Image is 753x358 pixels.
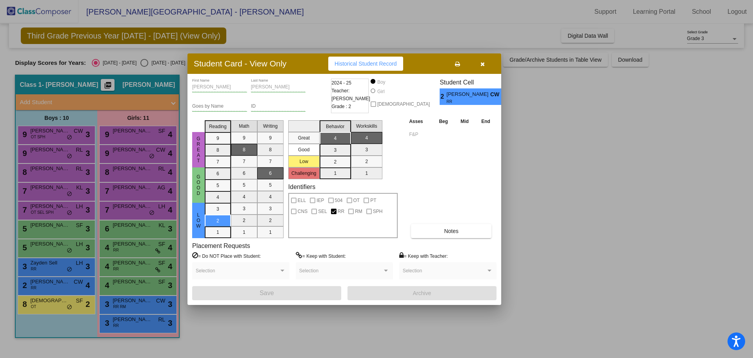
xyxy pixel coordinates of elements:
[399,252,448,260] label: = Keep with Teacher:
[377,79,386,86] div: Boy
[195,174,202,196] span: Good
[328,57,403,71] button: Historical Student Record
[447,99,485,105] span: RR
[331,103,351,110] span: Grade : 2
[454,117,475,126] th: Mid
[335,61,397,67] span: Historical Student Record
[490,90,501,99] span: CW
[195,136,202,163] span: Great
[296,252,346,260] label: = Keep with Student:
[377,99,430,109] span: [DEMOGRAPHIC_DATA]
[353,196,360,205] span: OT
[316,196,324,205] span: IEP
[192,286,341,300] button: Save
[195,212,202,229] span: Low
[318,207,327,216] span: SEL
[447,90,490,99] span: [PERSON_NAME]
[192,242,250,250] label: Placement Requests
[347,286,497,300] button: Archive
[192,104,247,109] input: goes by name
[298,196,306,205] span: ELL
[407,117,433,126] th: Asses
[192,252,261,260] label: = Do NOT Place with Student:
[501,92,508,101] span: 4
[411,224,491,238] button: Notes
[298,207,307,216] span: CNS
[370,196,376,205] span: PT
[433,117,454,126] th: Beg
[338,207,344,216] span: RR
[440,92,446,101] span: 2
[335,196,343,205] span: 504
[413,290,431,296] span: Archive
[409,129,431,140] input: assessment
[331,79,351,87] span: 2024 - 25
[444,228,458,234] span: Notes
[260,290,274,296] span: Save
[440,79,508,86] h3: Student Cell
[194,59,287,68] h3: Student Card - View Only
[331,87,370,103] span: Teacher: [PERSON_NAME]
[288,183,315,191] label: Identifiers
[475,117,497,126] th: End
[373,207,383,216] span: SPH
[377,88,385,95] div: Girl
[355,207,362,216] span: RM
